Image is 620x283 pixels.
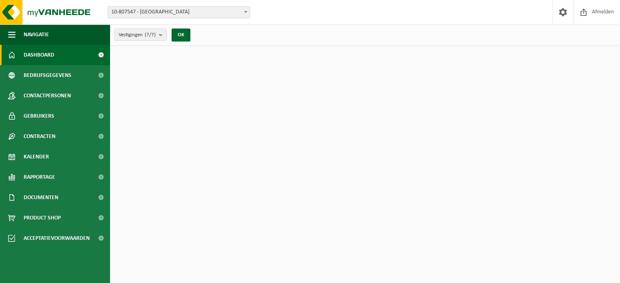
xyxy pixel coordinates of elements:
span: Vestigingen [119,29,156,41]
span: Acceptatievoorwaarden [24,228,90,248]
count: (7/7) [145,32,156,37]
span: Gebruikers [24,106,54,126]
span: Dashboard [24,45,54,65]
span: Navigatie [24,24,49,45]
span: Rapportage [24,167,55,187]
span: Documenten [24,187,58,208]
span: Contracten [24,126,55,147]
button: OK [172,29,190,42]
span: Bedrijfsgegevens [24,65,71,86]
span: Contactpersonen [24,86,71,106]
span: 10-807547 - VZW KISP - MARIAKERKE [108,6,250,18]
span: 10-807547 - VZW KISP - MARIAKERKE [108,7,250,18]
button: Vestigingen(7/7) [114,29,167,41]
span: Kalender [24,147,49,167]
span: Product Shop [24,208,61,228]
